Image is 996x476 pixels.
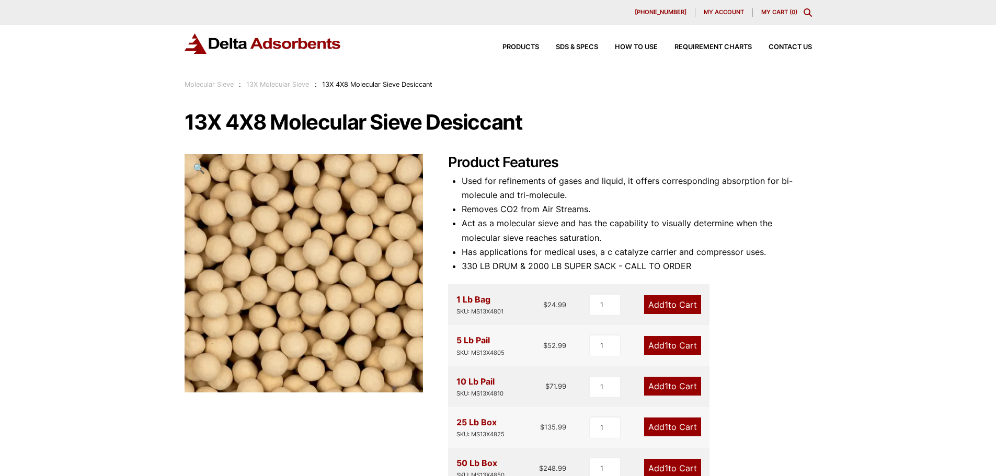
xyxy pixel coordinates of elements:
[543,300,547,309] span: $
[322,80,432,88] span: 13X 4X8 Molecular Sieve Desiccant
[804,8,812,17] div: Toggle Modal Content
[456,389,503,399] div: SKU: MS13X4810
[556,44,598,51] span: SDS & SPECS
[665,463,668,473] span: 1
[502,44,539,51] span: Products
[486,44,539,51] a: Products
[543,341,566,350] bdi: 52.99
[185,267,423,277] a: 13X 4X8 Molecular Sieve Desiccant
[695,8,753,17] a: My account
[462,259,812,273] li: 330 LB DRUM & 2000 LB SUPER SACK - CALL TO ORDER
[658,44,752,51] a: Requirement Charts
[462,174,812,202] li: Used for refinements of gases and liquid, it offers corresponding absorption for bi-molecule and ...
[704,9,744,15] span: My account
[665,422,668,432] span: 1
[545,382,566,390] bdi: 71.99
[462,202,812,216] li: Removes CO2 from Air Streams.
[761,8,797,16] a: My Cart (0)
[456,429,505,439] div: SKU: MS13X4825
[752,44,812,51] a: Contact Us
[462,216,812,245] li: Act as a molecular sieve and has the capability to visually determine when the molecular sieve re...
[598,44,658,51] a: How to Use
[456,307,503,317] div: SKU: MS13X4801
[456,375,503,399] div: 10 Lb Pail
[185,154,423,392] img: 13X 4X8 Molecular Sieve Desiccant
[635,9,686,15] span: [PHONE_NUMBER]
[456,348,505,358] div: SKU: MS13X4805
[540,423,544,431] span: $
[665,340,668,351] span: 1
[644,295,701,314] a: Add1to Cart
[456,333,505,357] div: 5 Lb Pail
[193,162,205,174] span: 🔍
[792,8,795,16] span: 0
[644,417,701,436] a: Add1to Cart
[626,8,695,17] a: [PHONE_NUMBER]
[545,382,549,390] span: $
[543,341,547,350] span: $
[644,377,701,396] a: Add1to Cart
[185,154,213,183] a: View full-screen image gallery
[540,423,566,431] bdi: 135.99
[539,44,598,51] a: SDS & SPECS
[185,80,234,88] a: Molecular Sieve
[665,299,668,310] span: 1
[539,464,566,472] bdi: 248.99
[674,44,752,51] span: Requirement Charts
[239,80,241,88] span: :
[246,80,309,88] a: 13X Molecular Sieve
[462,245,812,259] li: Has applications for medical uses, a c catalyze carrier and compressor uses.
[543,300,566,309] bdi: 24.99
[615,44,658,51] span: How to Use
[539,464,543,472] span: $
[769,44,812,51] span: Contact Us
[456,415,505,439] div: 25 Lb Box
[456,293,503,317] div: 1 Lb Bag
[185,111,812,133] h1: 13X 4X8 Molecular Sieve Desiccant
[448,154,812,171] h2: Product Features
[644,336,701,355] a: Add1to Cart
[185,33,341,54] img: Delta Adsorbents
[315,80,317,88] span: :
[665,381,668,391] span: 1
